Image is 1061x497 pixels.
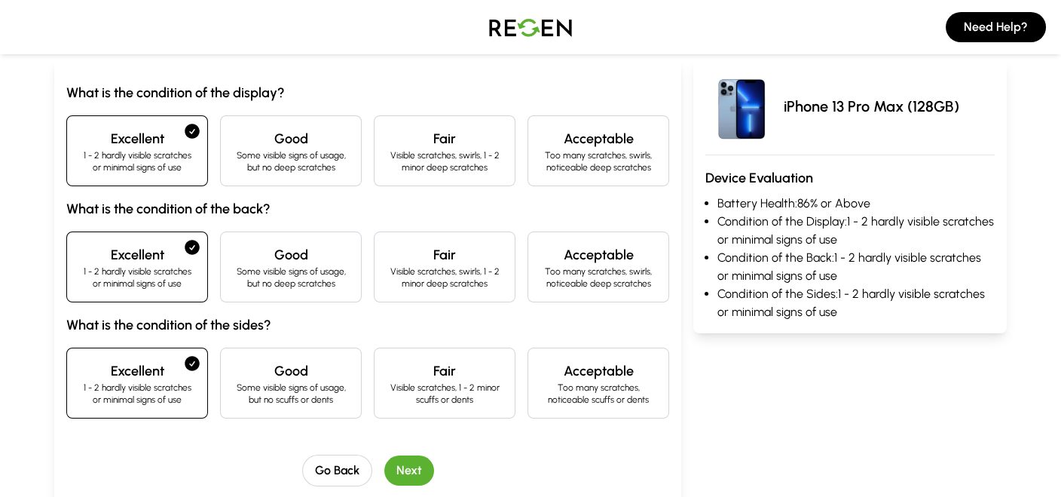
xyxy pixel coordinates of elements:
p: 1 - 2 hardly visible scratches or minimal signs of use [79,265,195,290]
h4: Acceptable [540,244,656,265]
p: 1 - 2 hardly visible scratches or minimal signs of use [79,149,195,173]
h4: Acceptable [540,360,656,382]
li: Condition of the Display: 1 - 2 hardly visible scratches or minimal signs of use [717,213,995,249]
h4: Excellent [79,244,195,265]
h4: Fair [387,128,503,149]
h3: What is the condition of the display? [66,82,669,103]
li: Condition of the Sides: 1 - 2 hardly visible scratches or minimal signs of use [717,285,995,321]
p: Visible scratches, swirls, 1 - 2 minor deep scratches [387,265,503,290]
h4: Fair [387,244,503,265]
button: Next [384,456,434,486]
img: iPhone 13 Pro Max [705,70,778,143]
h4: Good [233,244,349,265]
h4: Excellent [79,128,195,149]
p: Some visible signs of usage, but no scuffs or dents [233,382,349,406]
p: Too many scratches, swirls, noticeable deep scratches [540,149,656,173]
p: Some visible signs of usage, but no deep scratches [233,265,349,290]
p: 1 - 2 hardly visible scratches or minimal signs of use [79,382,195,406]
h3: Device Evaluation [705,167,995,189]
p: Visible scratches, 1 - 2 minor scuffs or dents [387,382,503,406]
h4: Excellent [79,360,195,382]
p: iPhone 13 Pro Max (128GB) [784,96,959,117]
h3: What is the condition of the back? [66,198,669,219]
button: Need Help? [946,12,1046,42]
p: Some visible signs of usage, but no deep scratches [233,149,349,173]
h4: Acceptable [540,128,656,149]
h3: What is the condition of the sides? [66,314,669,336]
li: Battery Health: 86% or Above [717,195,995,213]
p: Too many scratches, noticeable scuffs or dents [540,382,656,406]
li: Condition of the Back: 1 - 2 hardly visible scratches or minimal signs of use [717,249,995,285]
h4: Good [233,128,349,149]
h4: Fair [387,360,503,382]
button: Go Back [302,455,372,486]
p: Visible scratches, swirls, 1 - 2 minor deep scratches [387,149,503,173]
p: Too many scratches, swirls, noticeable deep scratches [540,265,656,290]
img: Logo [478,6,583,48]
h4: Good [233,360,349,382]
